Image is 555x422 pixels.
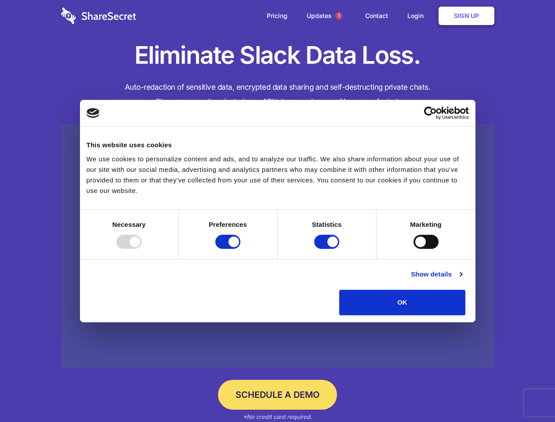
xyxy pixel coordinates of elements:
a: Schedule a Demo [218,380,337,410]
a: Show details [411,269,462,280]
a: Wistia video thumbnail [61,124,494,368]
a: Usercentrics Cookiebot - opens in a new window [392,106,469,120]
strong: Necessary [112,221,146,228]
a: Sign Up [439,7,494,25]
strong: Statistics [312,221,342,228]
strong: Preferences [209,221,247,228]
strong: Marketing [410,221,442,228]
a: Login [399,2,437,29]
div: This website uses cookies [87,140,469,150]
button: OK [339,290,465,315]
a: Pricing [258,2,296,29]
h1: Eliminate Slack Data Loss. [61,40,494,71]
span: 1 [335,12,342,19]
a: Contact [356,2,397,29]
img: logo [87,108,100,118]
div: We use cookies to personalize content and ads, and to analyze our traffic. We also share informat... [87,154,469,196]
img: logo-wordmark-white-trans-d4663122ce5f474addd5e946df7df03e33cb6a1c49d2221995e7729f52c070b2.svg [61,7,136,24]
em: *No credit card required. [243,413,312,420]
h4: Auto-redaction of sensitive data, encrypted data sharing and self-destructing private chats. Shar... [61,80,494,109]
